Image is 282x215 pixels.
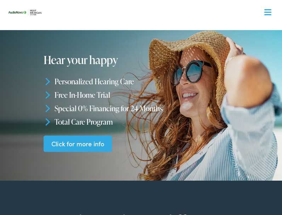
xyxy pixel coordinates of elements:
[44,102,241,115] li: Special 0% Financing for 24 Months
[44,53,157,66] h1: Hear your happy
[11,28,276,50] a: What We Offer
[44,115,241,129] li: Total Care Program
[44,135,112,152] a: Click for more info
[44,75,241,88] li: Personalized Hearing Care
[44,88,241,102] li: Free In-Home Trial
